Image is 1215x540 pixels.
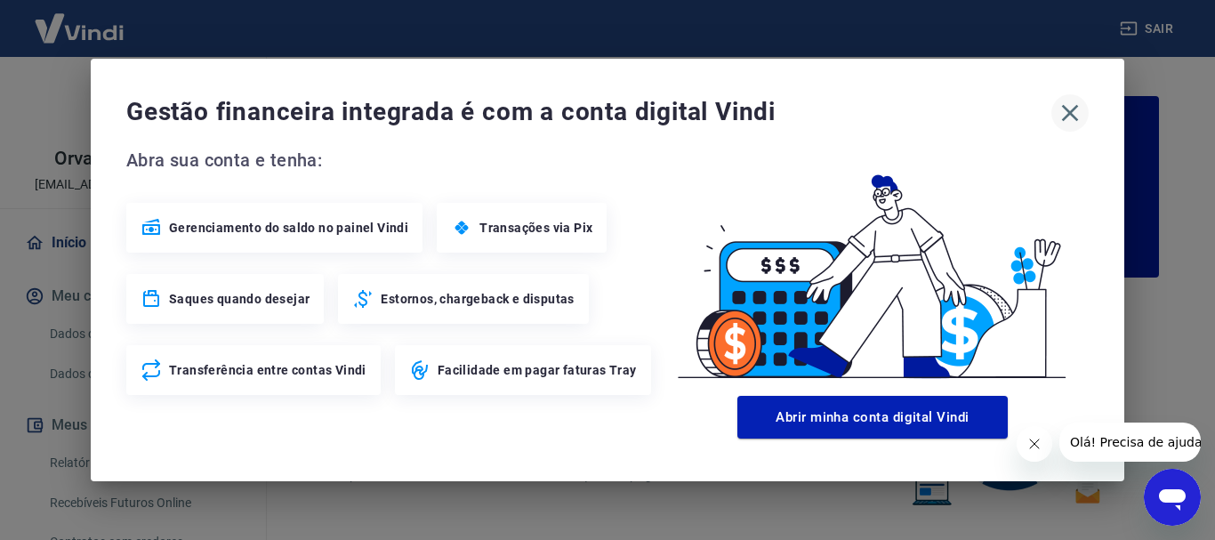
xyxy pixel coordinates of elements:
[1144,469,1201,526] iframe: Botão para abrir a janela de mensagens
[126,94,1051,130] span: Gestão financeira integrada é com a conta digital Vindi
[169,219,408,237] span: Gerenciamento do saldo no painel Vindi
[126,146,656,174] span: Abra sua conta e tenha:
[737,396,1008,439] button: Abrir minha conta digital Vindi
[656,146,1089,389] img: Good Billing
[169,290,310,308] span: Saques quando desejar
[11,12,149,27] span: Olá! Precisa de ajuda?
[1059,423,1201,462] iframe: Mensagem da empresa
[479,219,592,237] span: Transações via Pix
[438,361,637,379] span: Facilidade em pagar faturas Tray
[169,361,366,379] span: Transferência entre contas Vindi
[1017,426,1052,462] iframe: Fechar mensagem
[381,290,574,308] span: Estornos, chargeback e disputas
